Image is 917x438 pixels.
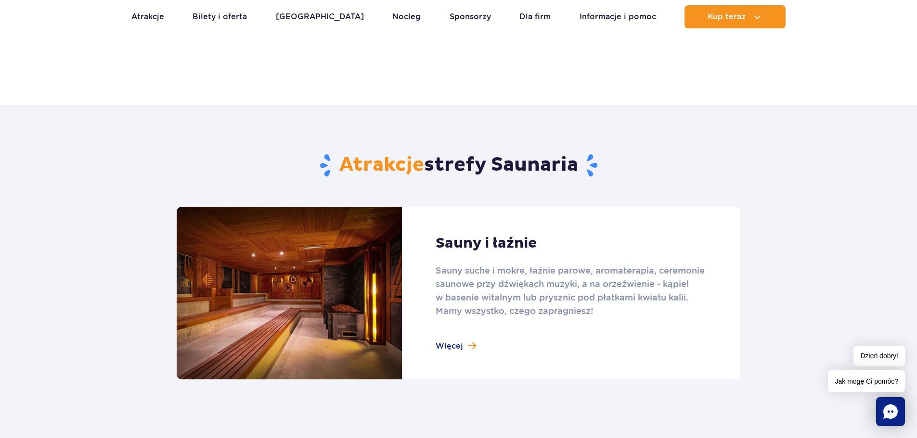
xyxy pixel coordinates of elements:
[853,346,905,366] span: Dzień dobry!
[685,5,786,28] button: Kup teraz
[339,153,424,177] span: Atrakcje
[177,153,740,178] h2: strefy Saunaria
[131,5,164,28] a: Atrakcje
[193,5,247,28] a: Bilety i oferta
[392,5,421,28] a: Nocleg
[580,5,656,28] a: Informacje i pomoc
[828,370,905,392] span: Jak mogę Ci pomóc?
[450,5,491,28] a: Sponsorzy
[708,13,746,21] span: Kup teraz
[276,5,364,28] a: [GEOGRAPHIC_DATA]
[876,397,905,426] div: Chat
[519,5,551,28] a: Dla firm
